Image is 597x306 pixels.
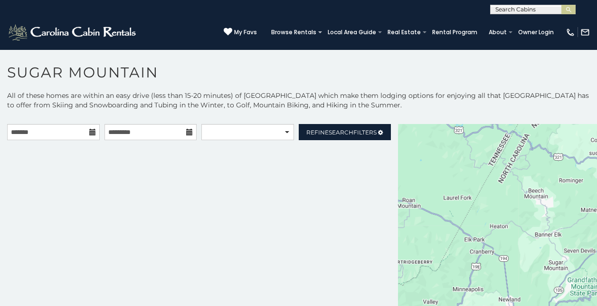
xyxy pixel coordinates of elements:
[7,23,139,42] img: White-1-2.png
[266,26,321,39] a: Browse Rentals
[234,28,257,37] span: My Favs
[580,28,590,37] img: mail-regular-white.png
[484,26,512,39] a: About
[224,28,257,37] a: My Favs
[513,26,559,39] a: Owner Login
[323,26,381,39] a: Local Area Guide
[383,26,426,39] a: Real Estate
[566,28,575,37] img: phone-regular-white.png
[329,129,353,136] span: Search
[299,124,391,140] a: RefineSearchFilters
[427,26,482,39] a: Rental Program
[306,129,377,136] span: Refine Filters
